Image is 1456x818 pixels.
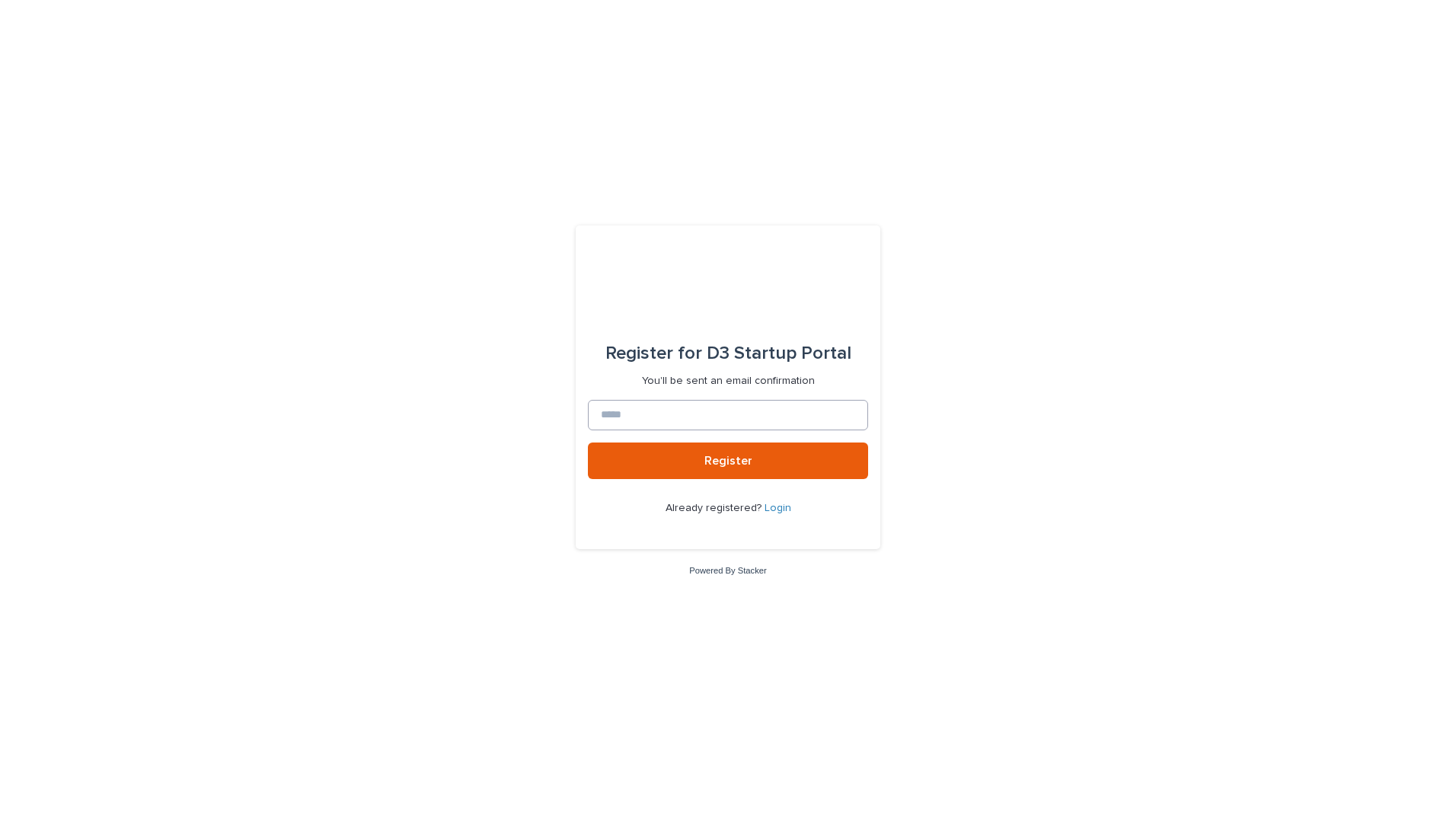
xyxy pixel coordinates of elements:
a: Login [765,503,791,513]
span: Already registered? [666,503,765,513]
div: D3 Startup Portal [605,332,851,375]
span: Register [704,455,752,467]
p: You'll be sent an email confirmation [642,375,815,388]
img: q0dI35fxT46jIlCv2fcp [679,262,778,308]
button: Register [588,443,868,479]
span: Register for [605,344,702,363]
a: Powered By Stacker [689,566,766,575]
